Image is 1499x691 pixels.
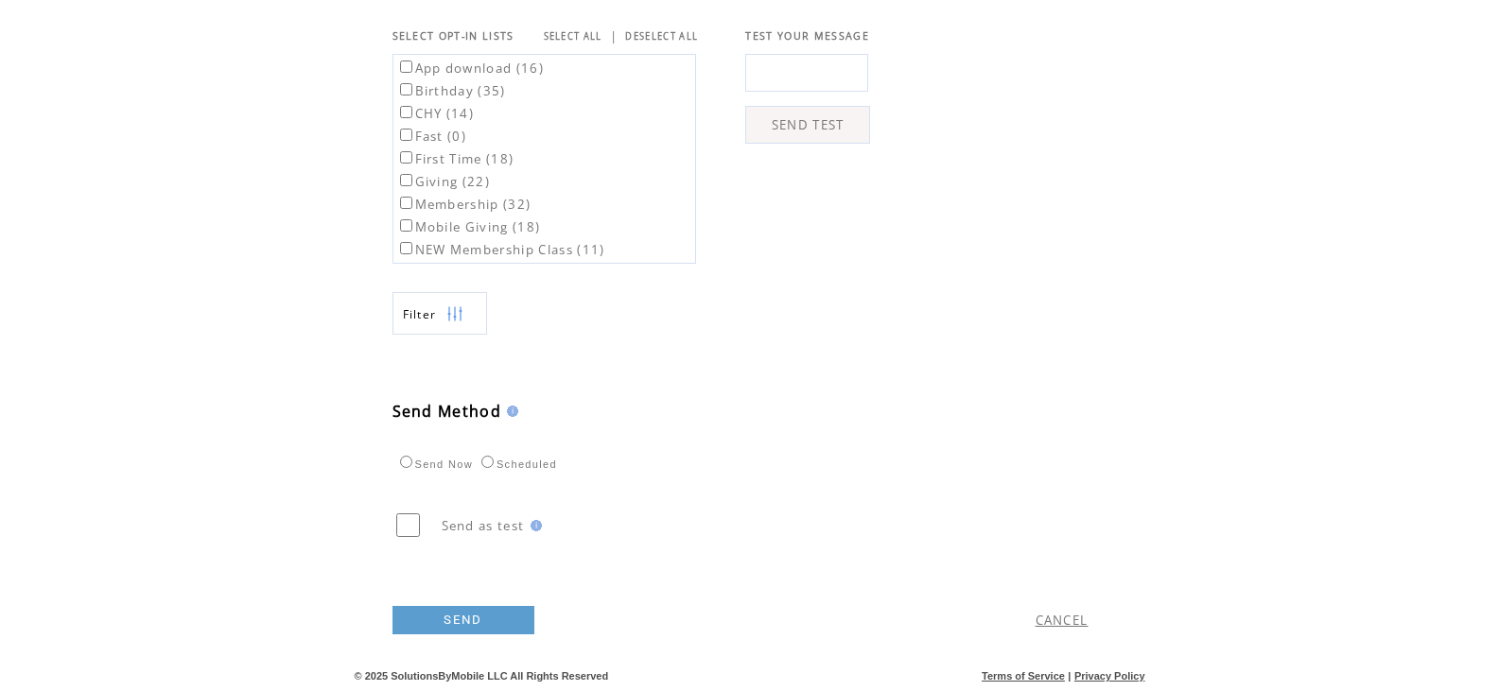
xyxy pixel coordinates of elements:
[400,106,412,118] input: CHY (14)
[544,30,602,43] a: SELECT ALL
[400,129,412,141] input: Fast (0)
[355,670,609,682] span: © 2025 SolutionsByMobile LLC All Rights Reserved
[392,606,534,634] a: SEND
[501,406,518,417] img: help.gif
[745,106,870,144] a: SEND TEST
[400,151,412,164] input: First Time (18)
[400,219,412,232] input: Mobile Giving (18)
[400,197,412,209] input: Membership (32)
[1074,670,1145,682] a: Privacy Policy
[1036,612,1089,629] a: CANCEL
[395,458,473,470] label: Send Now
[392,29,514,43] span: SELECT OPT-IN LISTS
[400,174,412,186] input: Giving (22)
[400,83,412,95] input: Birthday (35)
[392,292,487,335] a: Filter
[481,456,494,468] input: Scheduled
[446,293,463,336] img: filters.png
[396,150,514,167] label: First Time (18)
[1068,670,1071,682] span: |
[745,29,869,43] span: TEST YOUR MESSAGE
[982,670,1065,682] a: Terms of Service
[400,242,412,254] input: NEW Membership Class (11)
[392,401,502,422] span: Send Method
[396,241,605,258] label: NEW Membership Class (11)
[396,105,475,122] label: CHY (14)
[396,82,506,99] label: Birthday (35)
[400,60,412,73] input: App download (16)
[477,458,557,470] label: Scheduled
[396,173,491,190] label: Giving (22)
[400,456,412,468] input: Send Now
[625,30,698,43] a: DESELECT ALL
[442,517,525,534] span: Send as test
[403,306,437,322] span: Show filters
[525,520,542,531] img: help.gif
[396,128,467,145] label: Fast (0)
[396,60,545,77] label: App download (16)
[396,196,532,213] label: Membership (32)
[610,27,618,44] span: |
[396,218,541,235] label: Mobile Giving (18)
